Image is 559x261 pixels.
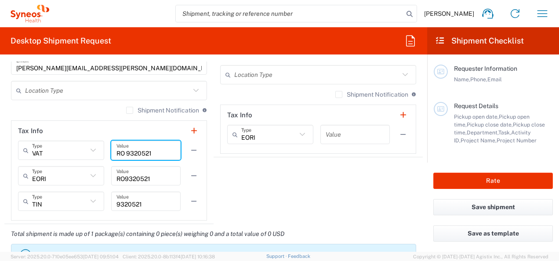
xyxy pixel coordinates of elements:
h2: Shipment Checklist [435,36,524,46]
a: Feedback [288,254,310,259]
span: [PERSON_NAME] [424,10,474,18]
input: Shipment, tracking or reference number [176,5,403,22]
span: Phone, [470,76,487,83]
button: Save as template [433,225,553,242]
span: Request Details [454,102,498,109]
label: Shipment Notification [335,91,408,98]
span: Email [487,76,502,83]
span: Project Name, [461,137,497,144]
h2: Desktop Shipment Request [11,36,111,46]
span: Requester Information [454,65,517,72]
label: Shipment Notification [126,107,199,114]
a: Support [266,254,288,259]
span: Department, [467,129,498,136]
h2: Tax Info [18,127,43,135]
span: Name, [454,76,470,83]
span: [DATE] 10:16:38 [181,254,215,259]
button: Rate [433,173,553,189]
span: Task, [498,129,511,136]
span: Client: 2025.20.0-8b113f4 [123,254,215,259]
span: Server: 2025.20.0-710e05ee653 [11,254,119,259]
span: Project Number [497,137,537,144]
p: Please ensure your package dimensions and weight are correct, or you will be charged an audit fee. [38,251,412,259]
button: Save shipment [433,199,553,215]
h2: Tax Info [227,111,252,120]
span: Copyright © [DATE]-[DATE] Agistix Inc., All Rights Reserved [413,253,548,261]
span: Pickup close date, [467,121,513,128]
span: Pickup open date, [454,113,499,120]
em: Total shipment is made up of 1 package(s) containing 0 piece(s) weighing 0 and a total value of 0... [4,230,291,237]
span: [DATE] 09:51:04 [83,254,119,259]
